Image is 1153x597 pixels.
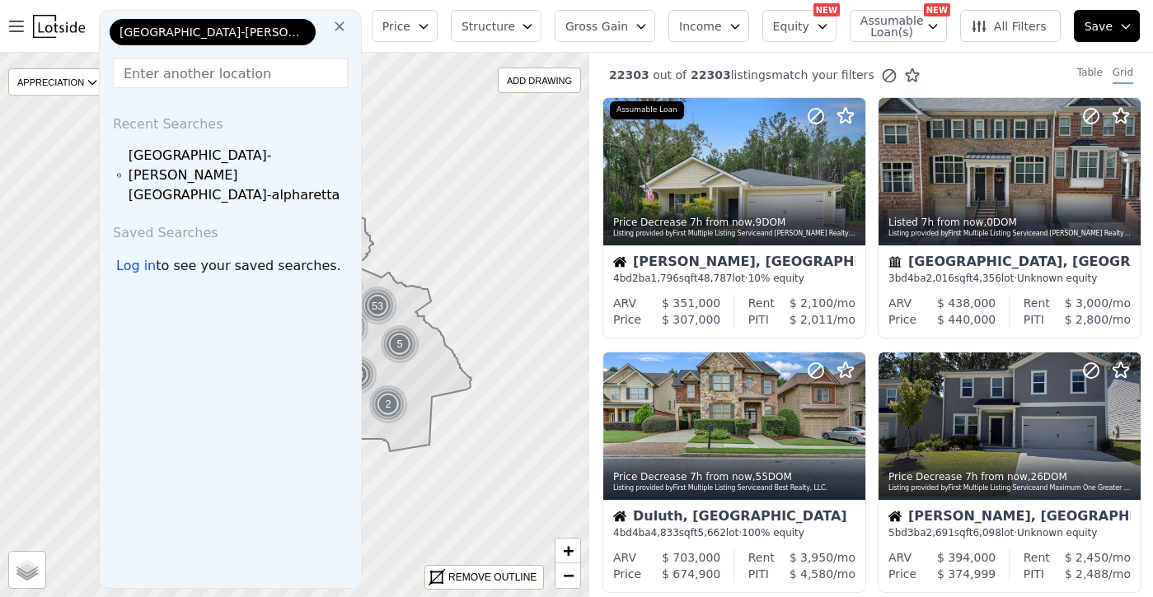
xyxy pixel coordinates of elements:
span: Structure [462,18,514,35]
div: ARV [888,295,912,311]
div: Log in [116,256,156,276]
span: $ 2,100 [790,296,833,310]
span: − [563,565,574,585]
div: ARV [613,295,636,311]
a: Price Decrease 7h from now,26DOMListing provided byFirst Multiple Listing Serviceand Maximum One ... [878,352,1140,593]
span: $ 3,000 [1065,296,1108,310]
span: Price [382,18,410,35]
div: Price Decrease , 26 DOM [888,470,1132,483]
div: [PERSON_NAME], [GEOGRAPHIC_DATA] [888,510,1131,526]
div: /mo [769,311,855,328]
span: Equity [773,18,809,35]
div: Grid [1113,66,1133,84]
time: 2025-09-25 03:08 [921,217,984,228]
div: Price [613,566,641,582]
div: Listing provided by First Multiple Listing Service and Maximum One Greater Atlanta Realtors [888,483,1132,493]
time: 2025-09-25 03:03 [965,471,1028,483]
span: $ 674,900 [662,567,720,581]
span: Save [1085,18,1113,35]
span: 5,662 [697,527,725,539]
span: Assumable Loan(s) [860,15,913,38]
input: Enter another location [113,58,348,88]
div: ARV [613,549,636,566]
span: $ 374,999 [937,567,996,581]
span: Gross Gain [565,18,628,35]
span: $ 2,488 [1065,567,1108,581]
button: Gross Gain [555,10,655,42]
div: 3 bd 4 ba sqft lot · Unknown equity [888,272,1131,285]
div: Rent [1024,295,1050,311]
div: PITI [1024,566,1044,582]
span: 1,796 [651,273,679,284]
div: Saved Searches [106,210,354,250]
span: $ 4,580 [790,567,833,581]
div: /mo [1050,295,1131,311]
time: 2025-09-25 03:05 [690,471,752,483]
div: REMOVE OUTLINE [448,570,537,585]
a: Price Decrease 7h from now,55DOMListing provided byFirst Multiple Listing Serviceand Best Realty,... [602,352,865,593]
span: $ 3,950 [790,551,833,564]
button: Assumable Loan(s) [850,10,947,42]
a: Price Decrease 7h from now,9DOMListing provided byFirst Multiple Listing Serviceand [PERSON_NAME]... [602,97,865,338]
time: 2025-09-25 03:10 [690,217,752,228]
a: Listed 7h from now,0DOMListing provided byFirst Multiple Listing Serviceand [PERSON_NAME] Realty ... [878,97,1140,338]
span: $ 394,000 [937,551,996,564]
img: Lotside [33,15,85,38]
span: $ 307,000 [662,313,720,326]
div: 53 [357,285,399,327]
div: NEW [813,3,840,16]
div: /mo [775,549,855,566]
div: [PERSON_NAME], [GEOGRAPHIC_DATA] [613,255,855,272]
div: PITI [748,311,769,328]
div: Listing provided by First Multiple Listing Service and [PERSON_NAME] Realty ATL Part [613,229,857,239]
img: g1.png [380,324,420,364]
div: Price Decrease , 9 DOM [613,216,857,229]
button: All Filters [960,10,1061,42]
div: 4 bd 4 ba sqft lot · 100% equity [613,526,855,539]
button: Price [372,10,438,42]
span: $ 2,800 [1065,313,1108,326]
div: ADD DRAWING [499,68,580,92]
div: [GEOGRAPHIC_DATA], [GEOGRAPHIC_DATA] [888,255,1131,272]
div: Price [613,311,641,328]
a: Zoom in [555,539,580,563]
div: PITI [1024,311,1044,328]
a: Layers [9,552,45,588]
img: House [613,510,626,523]
div: 33 [338,355,377,394]
span: 48,787 [697,273,732,284]
span: match your filters [771,67,874,83]
div: out of listings [589,67,921,84]
div: 35 [324,266,363,305]
span: [GEOGRAPHIC_DATA]-[PERSON_NAME][GEOGRAPHIC_DATA]-[GEOGRAPHIC_DATA] [120,24,306,40]
div: Price Decrease , 55 DOM [613,470,857,483]
div: 5 [380,324,419,364]
span: to see your saved searches. [156,256,340,276]
span: $ 438,000 [937,296,996,310]
img: Townhouse [888,255,902,268]
div: ARV [888,549,912,566]
button: Equity [762,10,837,42]
div: Listing provided by First Multiple Listing Service and Best Realty, LLC. [613,483,857,493]
a: Zoom out [555,563,580,588]
div: Recent Searches [106,101,354,141]
button: Income [668,10,749,42]
span: All Filters [971,18,1047,35]
div: PITI [748,566,769,582]
div: /mo [1050,549,1131,566]
div: Rent [748,295,775,311]
span: $ 2,450 [1065,551,1108,564]
img: g1.png [368,385,409,424]
div: Listing provided by First Multiple Listing Service and [PERSON_NAME] Realty [GEOGRAPHIC_DATA] [888,229,1132,239]
div: Duluth, [GEOGRAPHIC_DATA] [613,510,855,526]
div: Rent [748,549,775,566]
div: Price [888,566,916,582]
div: APPRECIATION [8,68,105,96]
div: Table [1077,66,1103,84]
div: Listed , 0 DOM [888,216,1132,229]
span: $ 351,000 [662,296,720,310]
div: 4 bd 2 ba sqft lot · 10% equity [613,272,855,285]
div: Assumable Loan [610,101,684,119]
div: NEW [924,3,950,16]
button: Save [1074,10,1140,42]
